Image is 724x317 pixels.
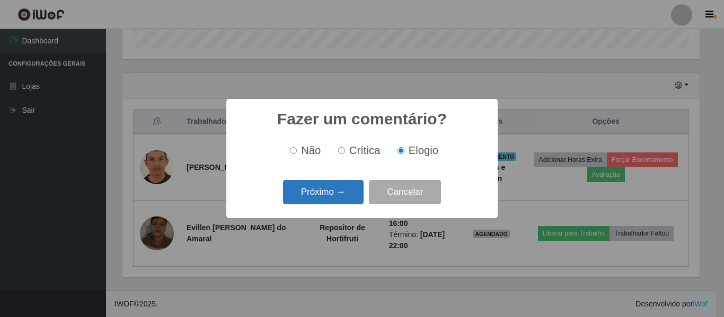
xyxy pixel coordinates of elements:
[409,144,438,156] span: Elogio
[277,110,447,129] h2: Fazer um comentário?
[338,147,345,154] input: Crítica
[349,144,381,156] span: Crítica
[301,144,321,156] span: Não
[283,180,364,205] button: Próximo →
[398,147,404,154] input: Elogio
[369,180,441,205] button: Cancelar
[290,147,297,154] input: Não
